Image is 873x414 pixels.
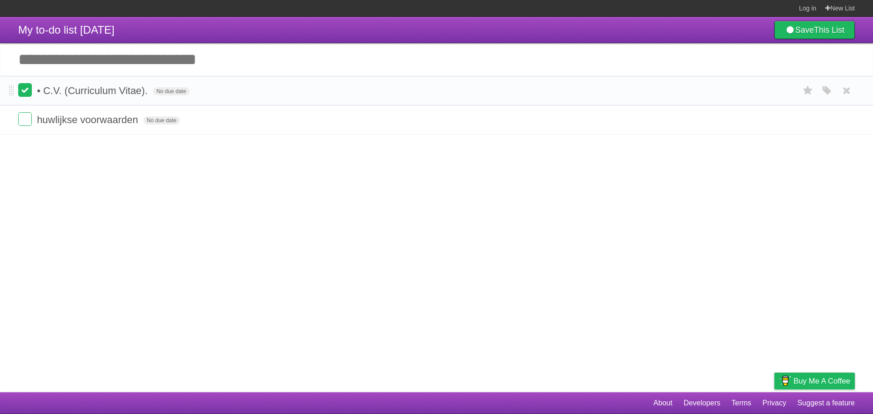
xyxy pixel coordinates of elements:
a: About [653,394,672,412]
a: Terms [732,394,752,412]
span: Buy me a coffee [793,373,850,389]
a: SaveThis List [774,21,855,39]
span: No due date [143,116,180,125]
a: Suggest a feature [798,394,855,412]
span: No due date [153,87,190,95]
a: Developers [683,394,720,412]
label: Done [18,83,32,97]
a: Buy me a coffee [774,373,855,389]
span: My to-do list [DATE] [18,24,115,36]
a: Privacy [763,394,786,412]
b: This List [814,25,844,35]
label: Star task [799,83,817,98]
label: Done [18,112,32,126]
img: Buy me a coffee [779,373,791,389]
span: • C.V. (Curriculum Vitae). [37,85,150,96]
span: huwlijkse voorwaarden [37,114,140,125]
